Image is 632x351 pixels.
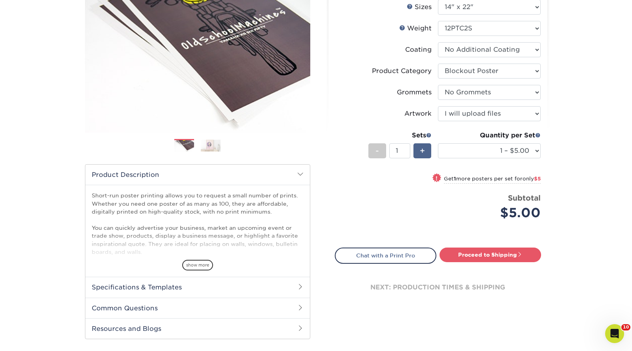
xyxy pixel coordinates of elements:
[508,193,541,202] strong: Subtotal
[420,145,425,157] span: +
[397,88,432,97] div: Grommets
[438,131,541,140] div: Quantity per Set
[523,176,541,182] span: only
[201,139,221,152] img: Posters 02
[404,109,432,118] div: Artwork
[182,260,213,270] span: show more
[174,139,194,153] img: Posters 01
[621,324,630,330] span: 10
[534,176,541,182] span: $5
[335,248,436,263] a: Chat with a Print Pro
[85,277,310,297] h2: Specifications & Templates
[372,66,432,76] div: Product Category
[454,176,456,182] strong: 1
[444,176,541,184] small: Get more posters per set for
[440,248,541,262] a: Proceed to Shipping
[436,174,438,182] span: !
[85,298,310,318] h2: Common Questions
[375,145,379,157] span: -
[85,165,310,185] h2: Product Description
[407,2,432,12] div: Sizes
[399,24,432,33] div: Weight
[605,324,624,343] iframe: Intercom live chat
[405,45,432,54] div: Coating
[444,203,541,222] div: $5.00
[85,318,310,339] h2: Resources and Blogs
[335,264,541,311] div: next: production times & shipping
[368,131,432,140] div: Sets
